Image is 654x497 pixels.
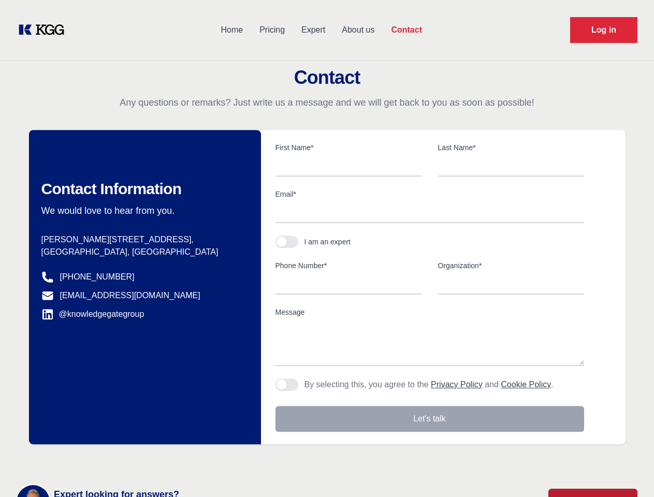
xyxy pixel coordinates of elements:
label: Phone Number* [275,260,422,271]
h2: Contact [12,67,642,88]
label: Organization* [438,260,584,271]
iframe: Chat Widget [602,447,654,497]
a: [EMAIL_ADDRESS][DOMAIN_NAME] [60,289,200,302]
a: Pricing [251,17,293,43]
a: [PHONE_NUMBER] [60,271,135,283]
div: I am an expert [304,237,351,247]
h2: Contact Information [41,180,244,198]
p: [PERSON_NAME][STREET_ADDRESS], [41,233,244,246]
a: Request Demo [570,17,637,43]
button: Let's talk [275,406,584,432]
a: Cookie Policy [501,380,551,389]
p: By selecting this, you agree to the and . [304,378,554,391]
a: Privacy Policy [431,380,483,389]
label: Message [275,307,584,317]
a: Expert [293,17,333,43]
label: Last Name* [438,142,584,153]
label: First Name* [275,142,422,153]
label: Email* [275,189,584,199]
a: KOL Knowledge Platform: Talk to Key External Experts (KEE) [17,22,72,38]
p: We would love to hear from you. [41,204,244,217]
a: Contact [383,17,430,43]
a: @knowledgegategroup [41,308,144,320]
p: Any questions or remarks? Just write us a message and we will get back to you as soon as possible! [12,96,642,109]
a: About us [333,17,383,43]
p: [GEOGRAPHIC_DATA], [GEOGRAPHIC_DATA] [41,246,244,258]
a: Home [212,17,251,43]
